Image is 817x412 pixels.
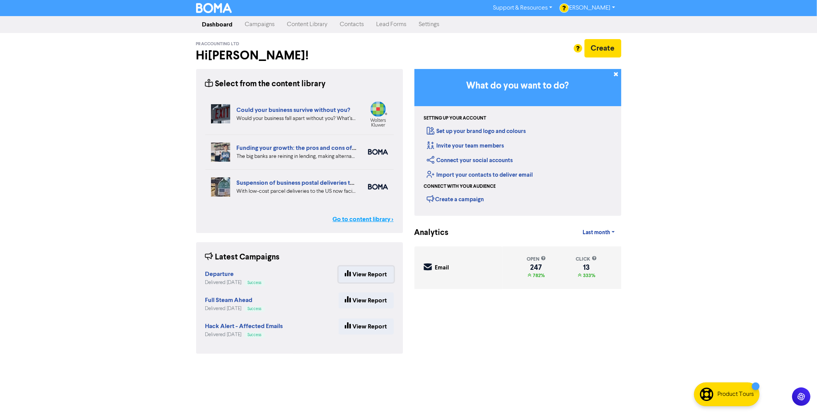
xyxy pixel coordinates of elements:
[237,153,357,161] div: The big banks are reining in lending, making alternative, non-bank lenders an attractive proposit...
[248,307,262,311] span: Success
[333,215,394,224] a: Go to content library >
[205,270,234,278] strong: Departure
[205,297,253,304] a: Full Steam Ahead
[583,229,610,236] span: Last month
[427,171,533,179] a: Import your contacts to deliver email
[527,264,546,271] div: 247
[576,256,597,263] div: click
[487,2,558,14] a: Support & Resources
[413,17,446,32] a: Settings
[205,323,283,330] a: Hack Alert - Affected Emails
[205,271,234,277] a: Departure
[581,272,595,279] span: 333%
[205,322,283,330] strong: Hack Alert - Affected Emails
[237,179,506,187] a: Suspension of business postal deliveries to the [GEOGRAPHIC_DATA]: what options do you have?
[779,375,817,412] iframe: Chat Widget
[339,292,394,309] a: View Report
[427,193,484,205] div: Create a campaign
[435,264,449,272] div: Email
[205,331,283,338] div: Delivered [DATE]
[205,305,265,312] div: Delivered [DATE]
[339,266,394,282] a: View Report
[196,3,232,13] img: BOMA Logo
[196,17,239,32] a: Dashboard
[424,115,486,122] div: Setting up your account
[370,17,413,32] a: Lead Forms
[427,128,526,135] a: Set up your brand logo and colours
[196,48,403,63] h2: Hi [PERSON_NAME] !
[281,17,334,32] a: Content Library
[237,106,350,114] a: Could your business survive without you?
[205,279,265,286] div: Delivered [DATE]
[585,39,621,57] button: Create
[427,157,513,164] a: Connect your social accounts
[414,69,621,216] div: Getting Started in BOMA
[576,225,621,240] a: Last month
[414,227,439,239] div: Analytics
[239,17,281,32] a: Campaigns
[205,296,253,304] strong: Full Steam Ahead
[576,264,597,271] div: 13
[205,251,280,263] div: Latest Campaigns
[237,115,357,123] div: Would your business fall apart without you? What’s your Plan B in case of accident, illness, or j...
[424,183,496,190] div: Connect with your audience
[339,318,394,335] a: View Report
[558,2,621,14] a: [PERSON_NAME]
[368,149,388,155] img: boma
[368,101,388,127] img: wolterskluwer
[426,80,610,92] h3: What do you want to do?
[368,184,388,190] img: boma
[248,333,262,337] span: Success
[237,144,405,152] a: Funding your growth: the pros and cons of alternative lenders
[427,142,504,149] a: Invite your team members
[205,78,326,90] div: Select from the content library
[532,272,545,279] span: 782%
[527,256,546,263] div: open
[334,17,370,32] a: Contacts
[237,187,357,195] div: With low-cost parcel deliveries to the US now facing tariffs, many international postal services ...
[196,41,239,47] span: PR Accounting Ltd
[248,281,262,285] span: Success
